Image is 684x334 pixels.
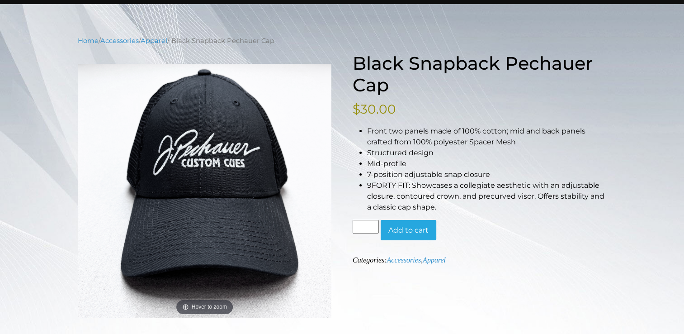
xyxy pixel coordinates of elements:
input: Product quantity [353,220,379,234]
a: Accessories [100,37,139,45]
a: Apparel [141,37,167,45]
a: Home [78,37,99,45]
li: Structured design [367,148,607,158]
li: 7-position adjustable snap closure [367,169,607,180]
a: Hover to zoom [78,64,332,318]
button: Add to cart [381,220,436,241]
nav: Breadcrumb [78,36,607,46]
li: 9FORTY FIT: Showcases a collegiate aesthetic with an adjustable closure, contoured crown, and pre... [367,180,607,213]
span: $ [353,101,360,117]
img: PECHAUER-SNAPBACK-HAT-BLACK.png [78,64,332,318]
a: Accessories [387,256,421,264]
li: Mid-profile [367,158,607,169]
li: Front two panels made of 100% cotton; mid and back panels crafted from 100% polyester Spacer Mesh [367,126,607,148]
h1: Black Snapback Pechauer Cap [353,52,607,96]
a: Apparel [423,256,446,264]
bdi: 30.00 [353,101,396,117]
span: Categories: , [353,256,446,264]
